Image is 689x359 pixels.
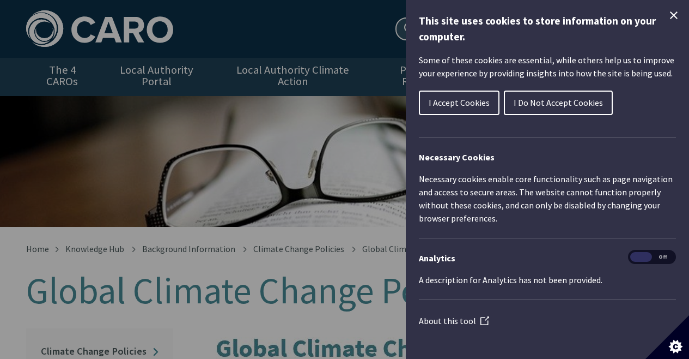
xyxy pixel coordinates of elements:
[419,151,676,164] h2: Necessary Cookies
[652,252,674,262] span: Off
[419,252,676,265] h3: Analytics
[419,172,676,225] p: Necessary cookies enable core functionality such as page navigation and access to secure areas. T...
[419,315,489,326] a: About this tool
[504,91,613,115] button: I Do Not Accept Cookies
[630,252,652,262] span: On
[419,91,499,115] button: I Accept Cookies
[645,315,689,359] button: Set cookie preferences
[514,97,603,108] span: I Do Not Accept Cookies
[419,53,676,80] p: Some of these cookies are essential, while others help us to improve your experience by providing...
[419,13,676,45] h1: This site uses cookies to store information on your computer.
[667,9,680,22] button: Close Cookie Control
[429,97,490,108] span: I Accept Cookies
[419,273,676,286] p: A description for Analytics has not been provided.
